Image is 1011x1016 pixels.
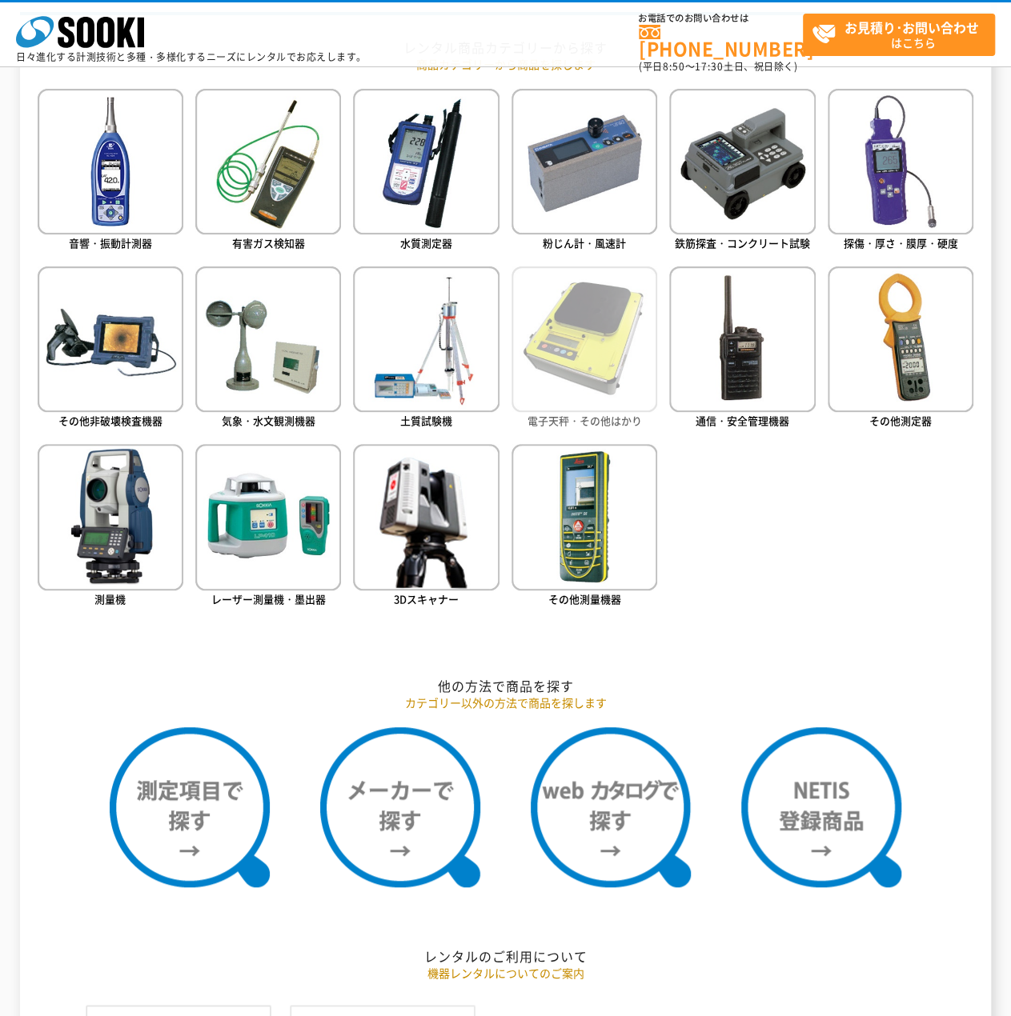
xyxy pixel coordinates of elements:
[320,727,480,887] img: メーカーで探す
[16,52,367,62] p: 日々進化する計測技術と多種・多様化するニーズにレンタルでお応えします。
[195,89,341,234] img: 有害ガス検知器
[812,14,994,54] span: はこちら
[58,413,162,428] span: その他非破壊検査機器
[38,694,974,711] p: カテゴリー以外の方法で商品を探します
[211,591,326,606] span: レーザー測量機・墨出器
[222,413,315,428] span: 気象・水文観測機器
[38,444,183,590] img: 測量機
[38,678,974,694] h2: 他の方法で商品を探す
[639,14,803,23] span: お電話でのお問い合わせは
[828,266,973,432] a: その他測定器
[353,89,499,234] img: 水質測定器
[512,89,657,234] img: 粉じん計・風速計
[69,235,152,250] span: 音響・振動計測器
[195,444,341,590] img: レーザー測量機・墨出器
[548,591,621,606] span: その他測量機器
[400,235,452,250] span: 水質測定器
[38,965,974,982] p: 機器レンタルについてのご案内
[512,266,657,412] img: 電子天秤・その他はかり
[195,444,341,610] a: レーザー測量機・墨出器
[94,591,126,606] span: 測量機
[803,14,995,56] a: お見積り･お問い合わせはこちら
[110,727,270,887] img: 測定項目で探す
[663,59,685,74] span: 8:50
[38,89,183,234] img: 音響・振動計測器
[38,266,183,432] a: その他非破壊検査機器
[639,59,797,74] span: (平日 ～ 土日、祝日除く)
[675,235,810,250] span: 鉄筋探査・コンクリート試験
[669,89,815,234] img: 鉄筋探査・コンクリート試験
[38,948,974,965] h2: レンタルのご利用について
[869,413,932,428] span: その他測定器
[669,89,815,254] a: 鉄筋探査・コンクリート試験
[844,235,958,250] span: 探傷・厚さ・膜厚・硬度
[195,266,341,412] img: 気象・水文観測機器
[195,89,341,254] a: 有害ガス検知器
[639,25,803,58] a: [PHONE_NUMBER]
[828,89,973,254] a: 探傷・厚さ・膜厚・硬度
[38,89,183,254] a: 音響・振動計測器
[512,444,657,590] img: その他測量機器
[38,266,183,412] img: その他非破壊検査機器
[394,591,459,606] span: 3Dスキャナー
[512,444,657,610] a: その他測量機器
[232,235,305,250] span: 有害ガス検知器
[353,444,499,610] a: 3Dスキャナー
[845,18,979,37] strong: お見積り･お問い合わせ
[195,266,341,432] a: 気象・水文観測機器
[828,89,973,234] img: 探傷・厚さ・膜厚・硬度
[353,266,499,412] img: 土質試験機
[741,727,901,887] img: NETIS登録商品
[528,413,642,428] span: 電子天秤・その他はかり
[353,266,499,432] a: 土質試験機
[400,413,452,428] span: 土質試験機
[353,444,499,590] img: 3Dスキャナー
[696,413,789,428] span: 通信・安全管理機器
[695,59,724,74] span: 17:30
[669,266,815,412] img: 通信・安全管理機器
[828,266,973,412] img: その他測定器
[512,266,657,432] a: 電子天秤・その他はかり
[543,235,626,250] span: 粉じん計・風速計
[38,444,183,610] a: 測量機
[353,89,499,254] a: 水質測定器
[531,727,691,887] img: webカタログで探す
[669,266,815,432] a: 通信・安全管理機器
[512,89,657,254] a: 粉じん計・風速計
